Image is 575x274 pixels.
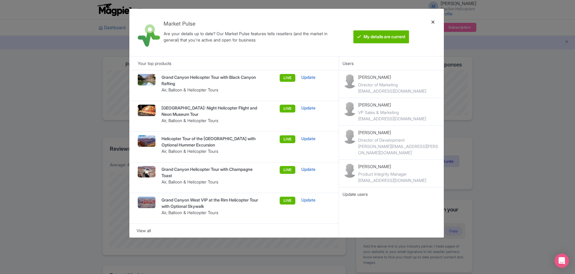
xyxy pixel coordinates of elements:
p: [PERSON_NAME] [358,74,426,80]
div: View all [137,227,332,234]
p: Air, Balloon & Helicopter Tours [161,148,261,154]
img: qdyzt110thvxcetuxmzj.jpg [138,197,155,208]
p: [GEOGRAPHIC_DATA]: Night Helicopter Flight and Neon Museum Tour [161,105,261,117]
btn: My details are current [353,30,409,43]
img: lr2mrunxcfmw6to7gikp.jpg [138,166,155,177]
div: [PERSON_NAME][EMAIL_ADDRESS][PERSON_NAME][DOMAIN_NAME] [358,143,440,156]
div: VP Sales & Marketing [358,109,426,115]
div: Update [301,105,330,111]
div: [EMAIL_ADDRESS][DOMAIN_NAME] [358,88,426,94]
div: Your top products [129,56,339,70]
p: Air, Balloon & Helicopter Tours [161,209,261,216]
p: [PERSON_NAME] [358,102,426,108]
div: Update [301,135,330,142]
div: Update [301,166,330,173]
div: Update users [343,191,440,198]
img: mnhg1ipn3fgtngwqg73o.jpg [138,135,155,147]
div: Update [301,197,330,203]
div: Are your details up to date? Our Market Pulse features tells resellers (and the market in general... [164,30,336,43]
div: Users [339,56,444,70]
p: Air, Balloon & Helicopter Tours [161,87,261,93]
div: Director of Marketing [358,82,426,88]
p: [PERSON_NAME] [358,163,426,170]
h4: Market Pulse [164,21,336,27]
div: [EMAIL_ADDRESS][DOMAIN_NAME] [358,115,426,122]
div: [EMAIL_ADDRESS][DOMAIN_NAME] [358,177,426,183]
p: Air, Balloon & Helicopter Tours [161,117,261,124]
div: Update [301,74,330,81]
img: mqrriczqomg6tnxucxsi.jpg [138,105,155,116]
img: market_pulse-1-0a5220b3d29e4a0de46fb7534bebe030.svg [138,24,160,47]
p: Grand Canyon Helicopter Tour with Champagne Toast [161,166,261,179]
p: Helicopter Tour of the [GEOGRAPHIC_DATA] with Optional Hummer Excursion [161,135,261,148]
img: contact-b11cc6e953956a0c50a2f97983291f06.png [343,74,357,88]
img: contact-b11cc6e953956a0c50a2f97983291f06.png [343,102,357,116]
p: [PERSON_NAME] [358,129,440,136]
p: Grand Canyon Helicopter Tour with Black Canyon Rafting [161,74,261,87]
div: Director of Development [358,137,440,143]
div: Product Integrity Manager [358,171,426,177]
p: Grand Canyon West VIP at the Rim Helicopter Tour with Optional Skywalk [161,197,261,209]
img: eq9jbo32jrvpj6l2xuax.jpg [138,74,155,85]
img: contact-b11cc6e953956a0c50a2f97983291f06.png [343,129,357,144]
img: contact-b11cc6e953956a0c50a2f97983291f06.png [343,163,357,178]
div: Open Intercom Messenger [555,254,569,268]
p: Air, Balloon & Helicopter Tours [161,179,261,185]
